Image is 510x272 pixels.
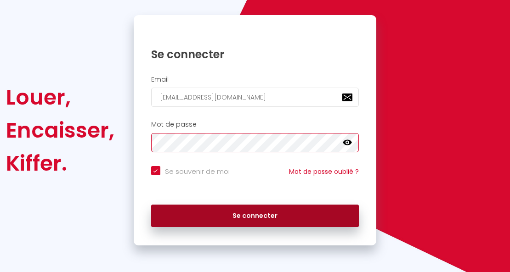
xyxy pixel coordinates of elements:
[151,76,359,83] h2: Email
[151,47,359,61] h1: Se connecter
[289,167,359,176] a: Mot de passe oublié ?
[151,88,359,107] input: Ton Email
[6,81,114,114] div: Louer,
[6,147,114,180] div: Kiffer.
[151,121,359,128] h2: Mot de passe
[151,205,359,228] button: Se connecter
[6,114,114,147] div: Encaisser,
